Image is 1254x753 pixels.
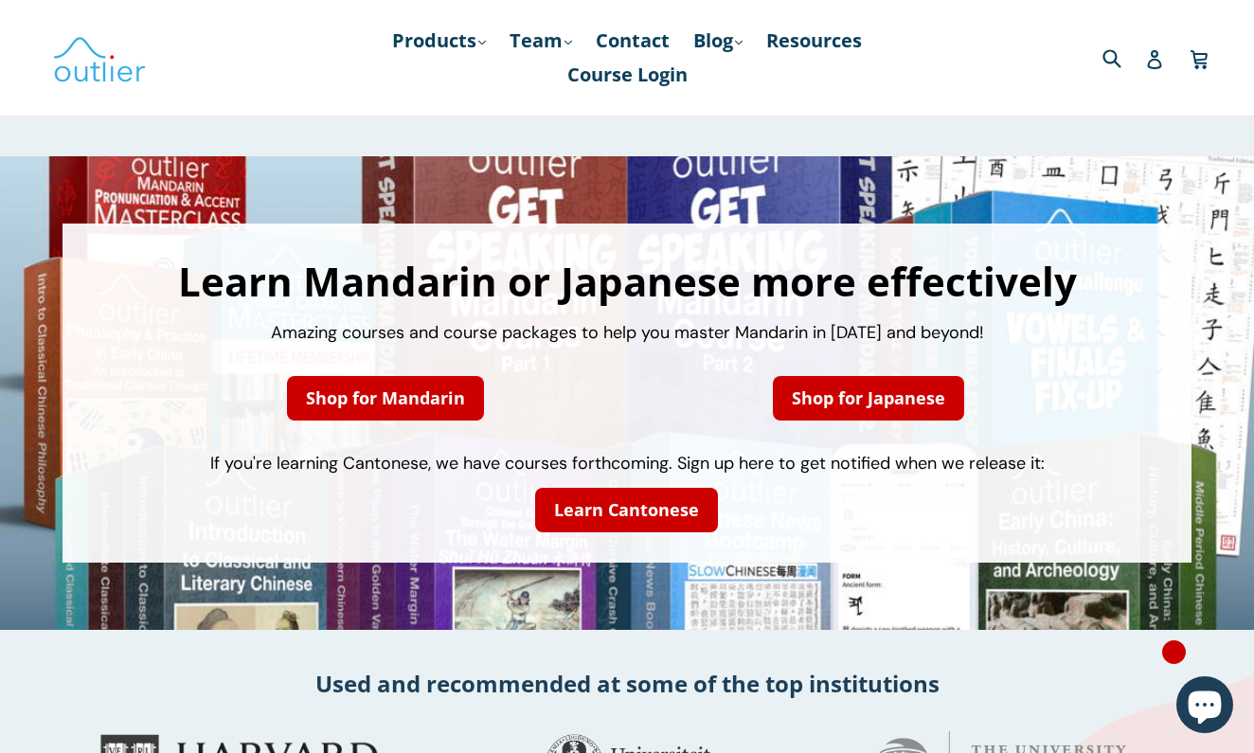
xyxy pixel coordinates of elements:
span: If you're learning Cantonese, we have courses forthcoming. Sign up here to get notified when we r... [210,452,1045,475]
a: Contact [586,24,679,58]
a: Shop for Japanese [773,376,964,421]
a: Resources [757,24,871,58]
a: Course Login [558,58,697,92]
a: Shop for Mandarin [287,376,484,421]
inbox-online-store-chat: Shopify online store chat [1171,676,1239,738]
a: Products [383,24,495,58]
h1: Learn Mandarin or Japanese more effectively [81,261,1173,301]
a: Learn Cantonese [535,488,718,532]
a: Blog [684,24,752,58]
span: Amazing courses and course packages to help you master Mandarin in [DATE] and beyond! [271,321,984,344]
input: Search [1098,38,1150,77]
img: Outlier Linguistics [52,30,147,85]
a: Team [500,24,582,58]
